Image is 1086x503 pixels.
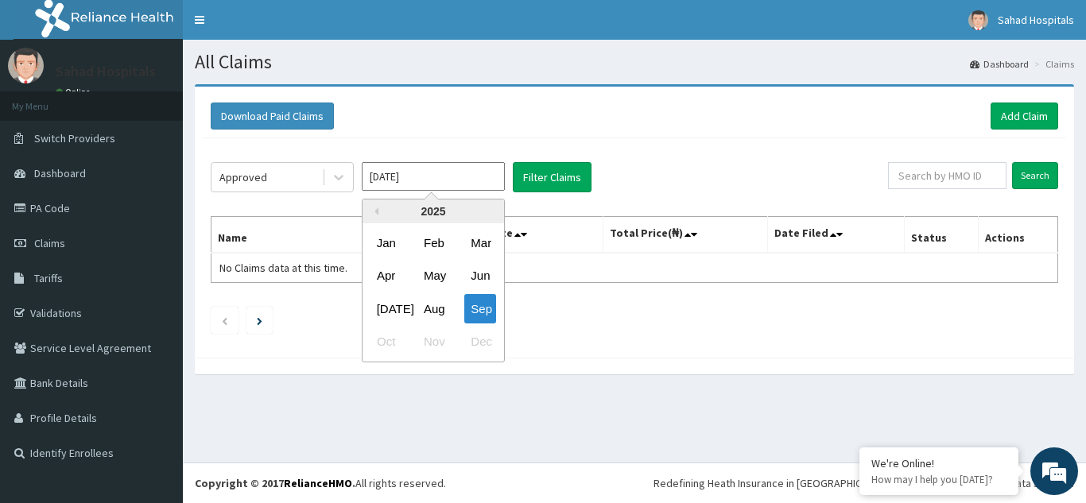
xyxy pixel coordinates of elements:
span: Dashboard [34,166,86,180]
a: Add Claim [991,103,1058,130]
button: Filter Claims [513,162,591,192]
a: Previous page [221,313,228,327]
th: Status [905,217,979,253]
th: Date Filed [768,217,905,253]
span: Claims [34,236,65,250]
div: Choose March 2025 [464,228,496,257]
strong: Copyright © 2017 . [195,476,355,490]
span: Switch Providers [34,131,115,145]
div: Choose August 2025 [417,294,449,323]
button: Previous Year [370,207,378,215]
a: Next page [257,313,262,327]
span: Tariffs [34,271,63,285]
input: Search by HMO ID [888,162,1006,189]
footer: All rights reserved. [183,462,1086,503]
h1: All Claims [195,52,1074,72]
div: Choose September 2025 [464,294,496,323]
div: Choose May 2025 [417,261,449,291]
div: 2025 [363,199,504,223]
li: Claims [1030,57,1074,71]
input: Select Month and Year [362,162,505,191]
img: User Image [968,10,988,30]
div: Choose July 2025 [370,294,402,323]
span: No Claims data at this time. [219,261,347,275]
th: Name [211,217,425,253]
span: Sahad Hospitals [998,13,1074,27]
div: Approved [219,169,267,185]
div: We're Online! [871,456,1006,470]
div: Choose February 2025 [417,228,449,257]
div: Choose January 2025 [370,228,402,257]
th: Total Price(₦) [603,217,768,253]
button: Download Paid Claims [211,103,334,130]
a: Dashboard [970,57,1029,71]
div: month 2025-09 [363,226,504,358]
div: Choose April 2025 [370,261,402,291]
th: Actions [978,217,1057,253]
div: Redefining Heath Insurance in [GEOGRAPHIC_DATA] using Telemedicine and Data Science! [654,475,1074,491]
p: Sahad Hospitals [56,64,156,79]
div: Choose June 2025 [464,261,496,291]
a: Online [56,87,94,98]
p: How may I help you today? [871,473,1006,486]
input: Search [1012,162,1058,189]
a: RelianceHMO [284,476,352,490]
img: User Image [8,48,44,83]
